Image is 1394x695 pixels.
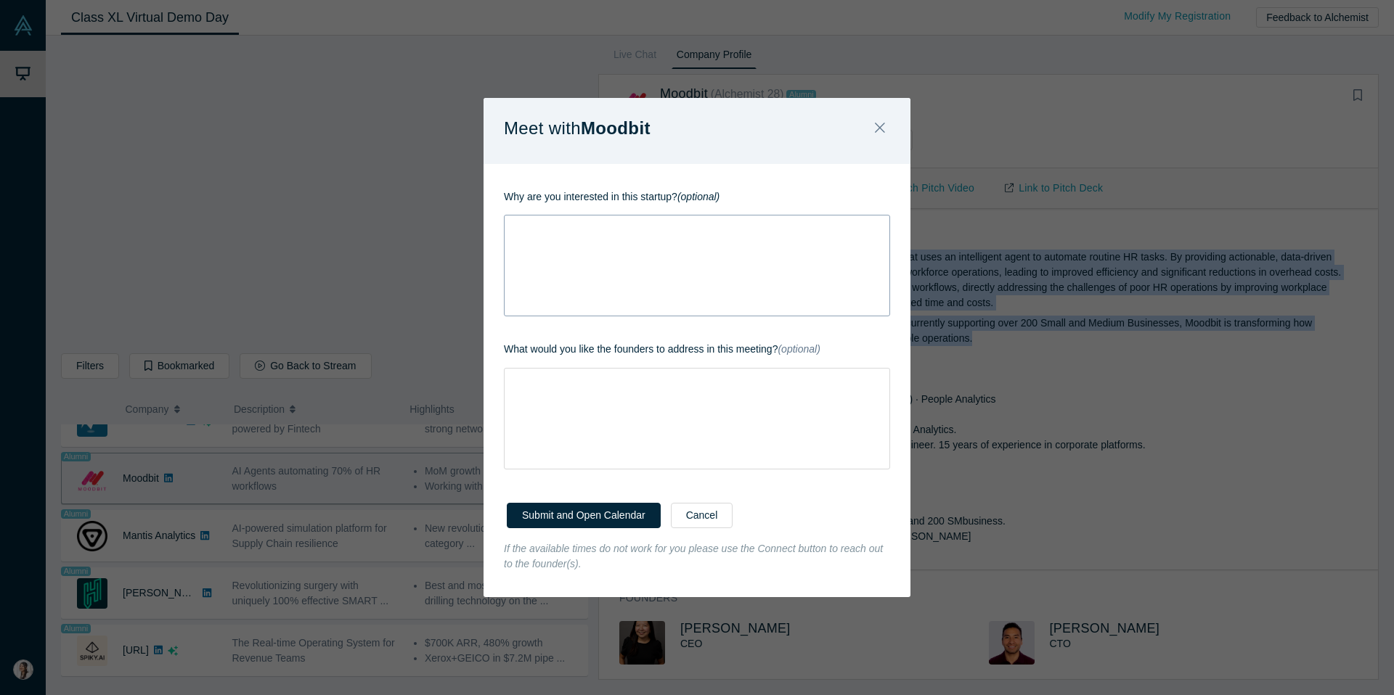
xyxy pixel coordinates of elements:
p: Why are you interested in this startup? [504,189,890,205]
label: What would you like the founders to address in this meeting? [504,342,820,357]
div: rdw-wrapper [504,215,890,316]
p: Meet with [504,113,651,144]
div: rdw-editor [514,220,881,235]
strong: (optional) [677,191,720,202]
button: Submit and Open Calendar [507,503,661,528]
div: If the available times do not work for you please use the Connect button to reach out to the foun... [484,541,910,597]
div: rdw-wrapper [504,368,890,469]
strong: Moodbit [581,118,651,138]
button: Cancel [671,503,733,528]
div: rdw-editor [514,373,881,388]
em: (optional) [778,343,820,355]
button: Close [865,113,895,144]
